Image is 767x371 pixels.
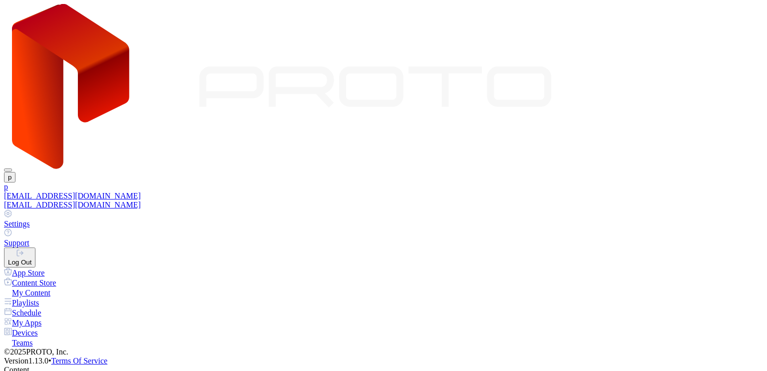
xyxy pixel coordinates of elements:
[4,219,763,228] div: Settings
[51,356,108,365] a: Terms Of Service
[4,317,763,327] a: My Apps
[4,200,763,209] div: [EMAIL_ADDRESS][DOMAIN_NAME]
[4,356,51,365] span: Version 1.13.0 •
[4,347,763,356] div: © 2025 PROTO, Inc.
[8,258,31,266] div: Log Out
[4,228,763,247] a: Support
[4,238,763,247] div: Support
[4,191,763,200] div: [EMAIL_ADDRESS][DOMAIN_NAME]
[4,182,763,191] div: p
[4,307,763,317] a: Schedule
[4,337,763,347] a: Teams
[4,209,763,228] a: Settings
[4,327,763,337] a: Devices
[4,267,763,277] a: App Store
[4,182,763,209] a: p[EMAIL_ADDRESS][DOMAIN_NAME][EMAIL_ADDRESS][DOMAIN_NAME]
[4,277,763,287] a: Content Store
[4,247,35,267] button: Log Out
[4,297,763,307] a: Playlists
[4,287,763,297] a: My Content
[4,172,15,182] button: p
